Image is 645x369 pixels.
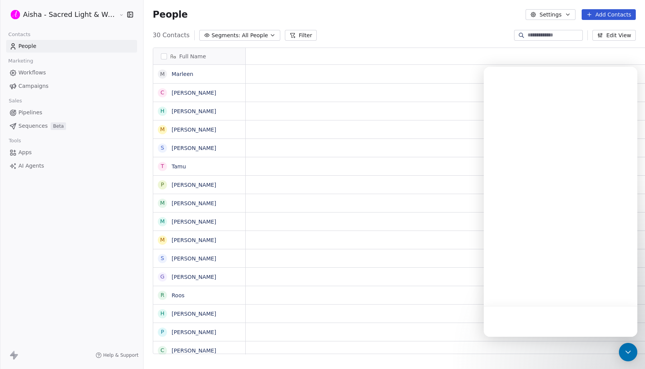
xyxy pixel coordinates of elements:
[18,42,36,50] span: People
[160,89,164,97] div: C
[18,109,42,117] span: Pipelines
[172,237,216,243] a: [PERSON_NAME]
[6,146,137,159] a: Apps
[484,67,637,337] iframe: Intercom live chat
[160,254,164,262] div: S
[172,71,193,77] a: Marleen
[172,292,185,298] a: Roos
[619,343,637,361] div: Open Intercom Messenger
[161,162,164,170] div: T
[172,348,216,354] a: [PERSON_NAME]
[11,10,20,19] img: Logo%20Aisha%202%20(1).png
[153,48,245,64] div: Full Name
[153,9,188,20] span: People
[18,69,46,77] span: Workflows
[153,31,190,40] span: 30 Contacts
[23,10,117,20] span: Aisha - Sacred Light & Water Priestess
[160,310,165,318] div: H
[172,274,216,280] a: [PERSON_NAME]
[172,182,216,188] a: [PERSON_NAME]
[179,53,206,60] span: Full Name
[9,8,114,21] button: Aisha - Sacred Light & Water Priestess
[5,55,36,67] span: Marketing
[172,255,216,262] a: [PERSON_NAME]
[160,70,165,78] div: M
[172,108,216,114] a: [PERSON_NAME]
[160,125,165,133] div: M
[160,217,165,226] div: M
[103,352,139,358] span: Help & Support
[526,9,575,20] button: Settings
[18,122,48,130] span: Sequences
[172,219,216,225] a: [PERSON_NAME]
[172,200,216,206] a: [PERSON_NAME]
[6,40,137,53] a: People
[160,144,164,152] div: S
[172,163,186,170] a: Tamu
[6,66,137,79] a: Workflows
[153,65,246,354] div: grid
[172,311,216,317] a: [PERSON_NAME]
[160,291,164,299] div: R
[172,329,216,335] a: [PERSON_NAME]
[242,31,268,40] span: All People
[172,90,216,96] a: [PERSON_NAME]
[592,30,636,41] button: Edit View
[161,328,164,336] div: P
[6,106,137,119] a: Pipelines
[160,273,164,281] div: G
[212,31,240,40] span: Segments:
[160,346,164,354] div: C
[160,107,165,115] div: H
[18,148,32,156] span: Apps
[5,95,25,107] span: Sales
[6,160,137,172] a: AI Agents
[96,352,139,358] a: Help & Support
[5,29,34,40] span: Contacts
[582,9,636,20] button: Add Contacts
[18,82,48,90] span: Campaigns
[161,181,164,189] div: P
[172,145,216,151] a: [PERSON_NAME]
[285,30,317,41] button: Filter
[160,199,165,207] div: M
[18,162,44,170] span: AI Agents
[5,135,24,147] span: Tools
[51,122,66,130] span: Beta
[6,80,137,92] a: Campaigns
[172,127,216,133] a: [PERSON_NAME]
[160,236,165,244] div: M
[6,120,137,132] a: SequencesBeta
